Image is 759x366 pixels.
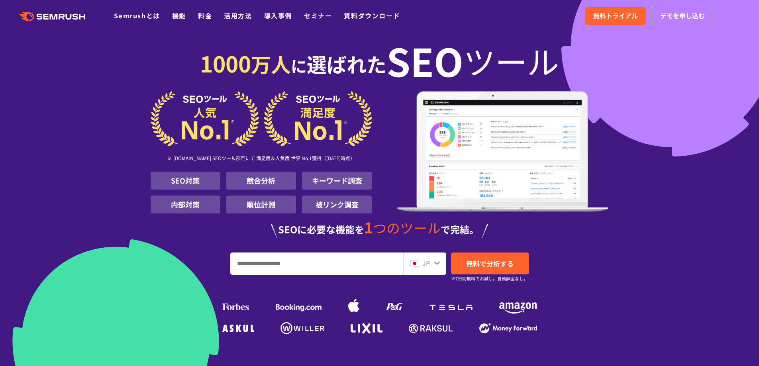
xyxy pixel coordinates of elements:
li: 内部対策 [151,196,220,213]
a: Semrushとは [114,11,160,20]
span: デモを申し込む [660,11,705,21]
a: セミナー [304,11,332,20]
li: SEO対策 [151,172,220,190]
span: 選ばれた [307,49,386,78]
a: デモを申し込む [652,7,713,25]
div: SEOに必要な機能を [151,220,609,238]
small: ※7日間無料でお試し。自動課金なし。 [451,275,528,282]
li: キーワード調査 [302,172,372,190]
span: 無料トライアル [593,11,638,21]
li: 順位計測 [226,196,296,213]
span: JP [422,258,430,268]
a: 無料トライアル [585,7,646,25]
a: 無料で分析する [451,252,529,274]
span: 無料で分析する [466,258,514,268]
a: 資料ダウンロード [344,11,400,20]
span: 1000 [200,47,251,79]
div: ※ [DOMAIN_NAME] SEOツール部門にて 満足度＆人気度 世界 No.1獲得（[DATE]時点） [151,146,372,172]
span: 1 [364,216,373,238]
li: 被リンク調査 [302,196,372,213]
a: 料金 [198,11,212,20]
li: 競合分析 [226,172,296,190]
a: 活用方法 [224,11,252,20]
a: 導入事例 [264,11,292,20]
span: ツール [463,45,559,76]
a: 機能 [172,11,186,20]
input: URL、キーワードを入力してください [231,253,403,274]
span: 万人 [251,49,291,78]
span: つのツール [373,218,441,237]
span: で完結。 [441,222,479,236]
span: に [291,54,307,77]
span: SEO [386,45,463,76]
